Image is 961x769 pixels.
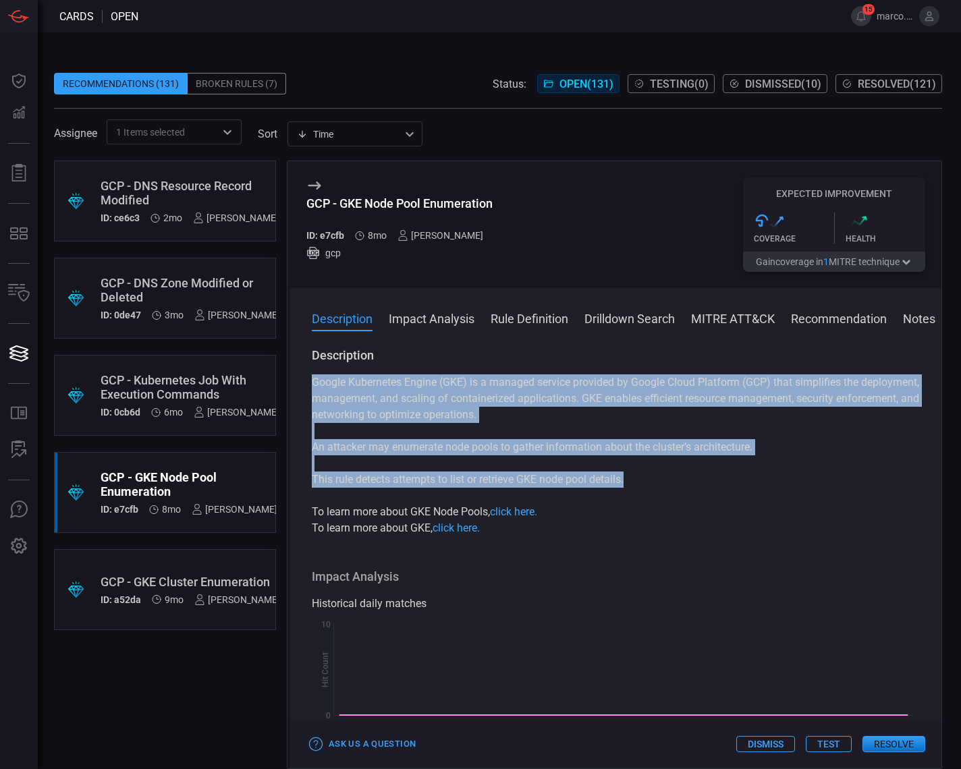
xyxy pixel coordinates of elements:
button: Rule Definition [491,310,568,326]
button: Detections [3,97,35,130]
button: Test [806,736,852,752]
label: sort [258,127,277,140]
div: [PERSON_NAME] [397,230,483,241]
span: 1 Items selected [116,125,185,139]
span: Jun 09, 2025 5:41 AM [165,310,184,320]
button: Drilldown Search [584,310,675,326]
h3: Description [312,347,920,364]
button: Dismissed(10) [723,74,827,93]
button: ALERT ANALYSIS [3,434,35,466]
text: Hit Count [321,652,330,687]
div: GCP - GKE Cluster Enumeration [101,575,280,589]
div: [PERSON_NAME] [194,407,279,418]
button: Reports [3,157,35,190]
h5: ID: e7cfb [306,230,344,241]
h5: ID: a52da [101,594,141,605]
button: Gaincoverage in1MITRE technique [743,252,925,272]
span: Dec 25, 2024 6:03 AM [162,504,181,515]
span: Jun 25, 2025 6:18 AM [163,212,182,223]
span: Open ( 131 ) [559,78,613,90]
p: This rule detects attempts to list or retrieve GKE node pool details. [312,472,920,488]
div: Health [846,234,926,244]
button: Cards [3,337,35,370]
span: marco.[PERSON_NAME] [877,11,914,22]
text: 10 [321,620,331,629]
div: [PERSON_NAME] [192,504,277,515]
span: Dec 25, 2024 6:03 AM [368,230,387,241]
a: click here. [433,521,480,534]
text: 0 [326,711,331,720]
h5: Expected Improvement [743,188,925,199]
button: Dismiss [736,736,795,752]
button: Impact Analysis [389,310,474,326]
div: [PERSON_NAME] [194,594,280,605]
div: Broken Rules (7) [188,73,286,94]
div: GCP - GKE Node Pool Enumeration [306,196,494,210]
a: click here. [490,505,537,518]
div: GCP - DNS Zone Modified or Deleted [101,276,280,304]
button: Resolve [862,736,925,752]
button: MITRE - Detection Posture [3,217,35,250]
div: Coverage [754,234,834,244]
h5: ID: 0de47 [101,310,141,320]
button: MITRE ATT&CK [691,310,775,326]
div: Recommendations (131) [54,73,188,94]
button: Open [218,123,237,142]
span: Cards [59,10,94,23]
button: Notes [903,310,935,326]
button: Inventory [3,277,35,310]
span: Dismissed ( 10 ) [745,78,821,90]
div: GCP - GKE Node Pool Enumeration [101,470,277,499]
div: GCP - DNS Resource Record Modified [101,179,279,207]
button: Ask Us A Question [3,494,35,526]
p: An attacker may enumerate node pools to gather information about the cluster’s architecture. [312,439,920,455]
span: 15 [862,4,875,15]
span: Dec 11, 2024 6:22 AM [165,594,184,605]
span: Status: [493,78,526,90]
p: To learn more about GKE, [312,520,920,536]
span: Testing ( 0 ) [650,78,709,90]
span: Resolved ( 121 ) [858,78,936,90]
span: Mar 11, 2025 5:37 AM [164,407,183,418]
h5: ID: ce6c3 [101,212,140,223]
p: Google Kubernetes Engine (GKE) is a managed service provided by Google Cloud Platform (GCP) that ... [312,374,920,423]
span: 1 [823,256,829,267]
h5: ID: e7cfb [101,504,138,515]
button: Recommendation [791,310,887,326]
div: GCP - Kubernetes Job With Execution Commands [101,373,279,401]
div: Time [297,127,401,141]
button: Preferences [3,530,35,563]
span: Assignee [54,127,97,140]
h5: ID: 0cb6d [101,407,140,418]
button: Rule Catalog [3,397,35,430]
button: Open(131) [537,74,620,93]
h3: Impact Analysis [312,569,920,585]
span: open [111,10,138,23]
p: To learn more about GKE Node Pools, [312,504,920,520]
div: [PERSON_NAME] [193,212,279,223]
button: Testing(0) [628,74,715,93]
div: gcp [306,246,494,260]
button: 15 [851,6,871,26]
button: Ask Us a Question [306,734,419,755]
button: Dashboard [3,65,35,97]
div: Historical daily matches [312,596,920,612]
button: Description [312,310,373,326]
div: [PERSON_NAME] [194,310,280,320]
button: Resolved(121) [835,74,942,93]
